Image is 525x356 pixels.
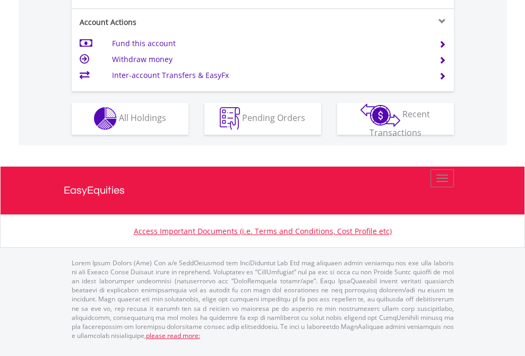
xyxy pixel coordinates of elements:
[134,226,392,236] a: Access Important Documents (i.e. Terms and Conditions, Cost Profile etc)
[72,103,188,135] button: All Holdings
[369,108,431,138] span: Recent Transactions
[64,167,462,214] a: EasyEquities
[337,103,454,135] button: Recent Transactions
[112,51,426,67] td: Withdraw money
[360,103,400,127] img: transactions-zar-wht.png
[146,331,200,340] a: please read more:
[72,17,263,28] div: Account Actions
[119,112,166,124] span: All Holdings
[242,112,305,124] span: Pending Orders
[204,103,321,135] button: Pending Orders
[112,36,426,51] td: Fund this account
[94,107,117,130] img: holdings-wht.png
[220,107,240,130] img: pending_instructions-wht.png
[72,258,454,340] p: Lorem Ipsum Dolors (Ame) Con a/e SeddOeiusmod tem InciDiduntut Lab Etd mag aliquaen admin veniamq...
[112,67,426,83] td: Inter-account Transfers & EasyFx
